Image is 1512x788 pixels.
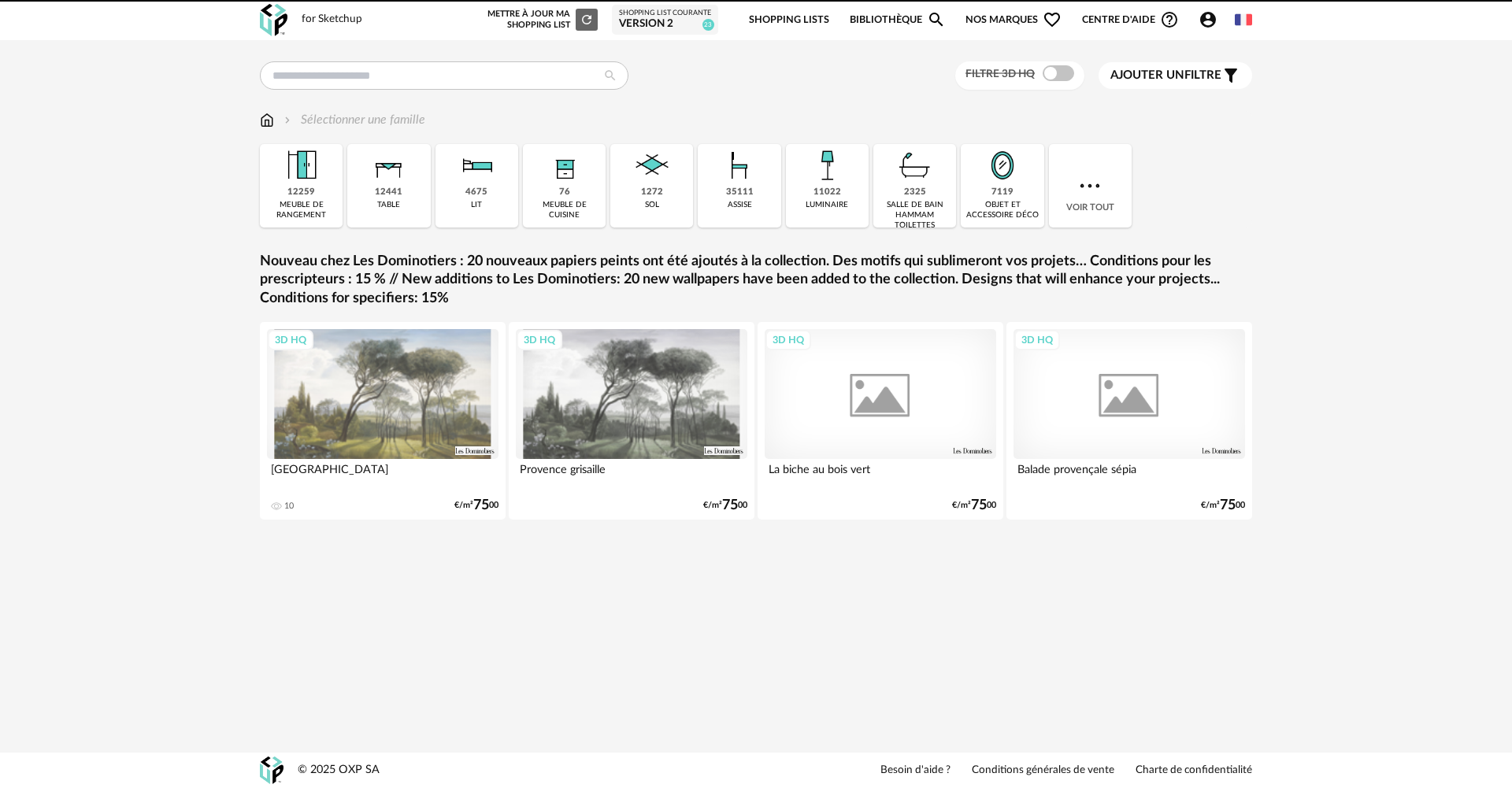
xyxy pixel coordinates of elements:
[894,144,936,187] img: Salle%20de%20bain.png
[377,200,400,210] div: table
[765,459,996,490] div: La biche au bois vert
[1110,69,1184,81] span: Ajouter un
[645,200,659,210] div: sol
[465,187,487,198] div: 4675
[619,9,711,31] a: Shopping List courante version 2 23
[703,500,747,511] div: €/m² 00
[1221,66,1240,85] span: Filter icon
[268,330,313,350] div: 3D HQ
[806,144,848,187] img: Luminaire.png
[1201,500,1245,511] div: €/m² 00
[971,500,987,511] span: 75
[806,200,848,210] div: luminaire
[260,322,506,520] a: 3D HQ [GEOGRAPHIC_DATA] 10 €/m²7500
[580,15,594,24] span: Refresh icon
[1043,10,1062,29] span: Heart Outline icon
[1049,144,1132,228] div: Voir tout
[728,200,752,210] div: assise
[368,144,410,187] img: Table.png
[878,200,951,231] div: salle de bain hammam toilettes
[484,9,598,31] div: Mettre à jour ma Shopping List
[281,111,425,129] div: Sélectionner une famille
[1199,10,1225,29] span: Account Circle icon
[904,187,926,198] div: 2325
[702,19,714,31] span: 23
[473,500,489,511] span: 75
[1136,764,1252,778] a: Charte de confidentialité
[559,187,570,198] div: 76
[1082,10,1179,29] span: Centre d'aideHelp Circle Outline icon
[280,144,323,187] img: Meuble%20de%20rangement.png
[517,330,562,350] div: 3D HQ
[267,459,498,490] div: [GEOGRAPHIC_DATA]
[619,17,711,31] div: version 2
[302,13,362,27] div: for Sketchup
[1110,68,1221,83] span: filtre
[1099,62,1252,89] button: Ajouter unfiltre Filter icon
[528,200,601,220] div: meuble de cuisine
[298,763,380,778] div: © 2025 OXP SA
[641,187,663,198] div: 1272
[509,322,754,520] a: 3D HQ Provence grisaille €/m²7500
[543,144,586,187] img: Rangement.png
[471,200,482,210] div: lit
[718,144,761,187] img: Assise.png
[1006,322,1252,520] a: 3D HQ Balade provençale sépia €/m²7500
[965,2,1062,39] span: Nos marques
[1014,330,1060,350] div: 3D HQ
[952,500,996,511] div: €/m² 00
[991,187,1014,198] div: 7119
[260,253,1252,308] a: Nouveau chez Les Dominotiers : 20 nouveaux papiers peints ont été ajoutés à la collection. Des mo...
[1014,459,1245,490] div: Balade provençale sépia
[1199,10,1217,29] span: Account Circle icon
[281,111,294,129] img: svg+xml;base64,PHN2ZyB3aWR0aD0iMTYiIGhlaWdodD0iMTYiIHZpZXdCb3g9IjAgMCAxNiAxNiIgZmlsbD0ibm9uZSIgeG...
[726,187,754,198] div: 35111
[287,187,315,198] div: 12259
[850,2,946,39] a: BibliothèqueMagnify icon
[1220,500,1236,511] span: 75
[758,322,1003,520] a: 3D HQ La biche au bois vert €/m²7500
[1160,10,1179,29] span: Help Circle Outline icon
[765,330,811,350] div: 3D HQ
[965,200,1039,220] div: objet et accessoire déco
[972,764,1114,778] a: Conditions générales de vente
[631,144,673,187] img: Sol.png
[284,501,294,512] div: 10
[813,187,841,198] div: 11022
[619,9,711,18] div: Shopping List courante
[516,459,747,490] div: Provence grisaille
[260,757,283,784] img: OXP
[454,500,498,511] div: €/m² 00
[965,68,1035,80] span: Filtre 3D HQ
[455,144,498,187] img: Literie.png
[981,144,1024,187] img: Miroir.png
[1235,11,1252,28] img: fr
[927,10,946,29] span: Magnify icon
[260,111,274,129] img: svg+xml;base64,PHN2ZyB3aWR0aD0iMTYiIGhlaWdodD0iMTciIHZpZXdCb3g9IjAgMCAxNiAxNyIgZmlsbD0ibm9uZSIgeG...
[749,2,829,39] a: Shopping Lists
[1076,172,1104,200] img: more.7b13dc1.svg
[722,500,738,511] span: 75
[260,4,287,36] img: OXP
[375,187,402,198] div: 12441
[880,764,951,778] a: Besoin d'aide ?
[265,200,338,220] div: meuble de rangement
